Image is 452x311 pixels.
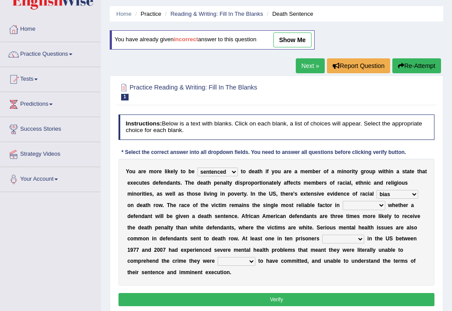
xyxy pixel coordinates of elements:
[378,168,382,175] b: w
[153,180,156,186] b: d
[0,92,100,114] a: Predictions
[398,180,402,186] b: o
[360,180,363,186] b: h
[340,180,343,186] b: a
[159,180,161,186] b: f
[187,191,189,197] b: t
[352,191,355,197] b: o
[0,117,100,139] a: Success Stories
[397,180,398,186] b: i
[197,180,200,186] b: d
[174,36,198,43] b: incorrect
[246,180,248,186] b: r
[374,180,377,186] b: a
[402,168,405,175] b: s
[138,168,141,175] b: a
[386,180,388,186] b: r
[230,202,232,208] b: r
[187,202,190,208] b: e
[388,180,391,186] b: e
[171,168,174,175] b: e
[205,202,208,208] b: e
[139,180,142,186] b: u
[412,168,415,175] b: e
[214,202,215,208] b: i
[293,180,296,186] b: c
[337,191,341,197] b: e
[155,202,158,208] b: o
[178,180,181,186] b: s
[181,191,184,197] b: s
[290,180,293,186] b: e
[136,180,139,186] b: c
[168,168,171,175] b: k
[280,191,282,197] b: t
[181,168,183,175] b: t
[196,202,197,208] b: f
[273,32,312,47] a: show me
[311,191,314,197] b: n
[147,191,150,197] b: e
[308,168,313,175] b: m
[154,168,157,175] b: o
[167,202,170,208] b: T
[173,202,176,208] b: e
[110,30,315,50] div: You have already given answer to this question
[202,202,205,208] b: h
[251,191,252,197] b: I
[133,180,136,186] b: e
[377,180,380,186] b: n
[0,42,100,64] a: Practice Questions
[242,191,244,197] b: t
[146,202,147,208] b: t
[316,180,319,186] b: b
[316,168,319,175] b: e
[121,94,129,100] span: 1
[394,180,397,186] b: g
[204,191,205,197] b: l
[156,180,159,186] b: e
[327,191,330,197] b: e
[118,149,409,157] div: * Select the correct answer into all dropdown fields. You need to answer all questions before cli...
[300,168,305,175] b: m
[392,58,441,73] button: Re-Attempt
[350,168,352,175] b: r
[127,191,132,197] b: m
[308,191,311,197] b: e
[359,180,360,186] b: t
[195,191,198,197] b: s
[211,191,214,197] b: n
[327,168,329,175] b: f
[143,191,145,197] b: t
[386,168,389,175] b: h
[288,180,290,186] b: f
[198,191,201,197] b: e
[405,180,408,186] b: s
[259,180,261,186] b: t
[352,168,353,175] b: i
[252,168,255,175] b: e
[201,202,202,208] b: t
[351,180,352,186] b: ,
[362,191,365,197] b: a
[147,180,150,186] b: s
[220,191,222,197] b: i
[265,10,313,18] li: Death Sentence
[228,191,231,197] b: p
[234,191,237,197] b: v
[304,180,309,186] b: m
[184,202,187,208] b: c
[192,191,195,197] b: o
[179,202,181,208] b: r
[296,58,325,73] a: Next »
[327,58,390,73] button: Report Question
[366,180,368,186] b: i
[361,168,364,175] b: g
[343,168,346,175] b: n
[254,180,257,186] b: o
[161,180,164,186] b: e
[288,191,291,197] b: r
[257,180,259,186] b: r
[132,191,133,197] b: i
[205,191,206,197] b: i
